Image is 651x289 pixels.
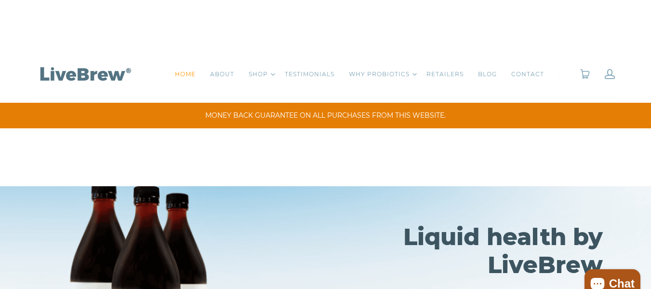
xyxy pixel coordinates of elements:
a: TESTIMONIALS [285,69,334,79]
a: HOME [175,69,196,79]
a: WHY PROBIOTICS [349,69,410,79]
a: RETAILERS [426,69,464,79]
a: BLOG [478,69,497,79]
h2: Liquid health by LiveBrew [316,222,603,278]
a: ABOUT [210,69,234,79]
a: SHOP [249,69,268,79]
a: CONTACT [511,69,544,79]
img: LiveBrew [37,65,133,82]
span: MONEY BACK GUARANTEE ON ALL PURCHASES FROM THIS WEBSITE. [14,110,637,121]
